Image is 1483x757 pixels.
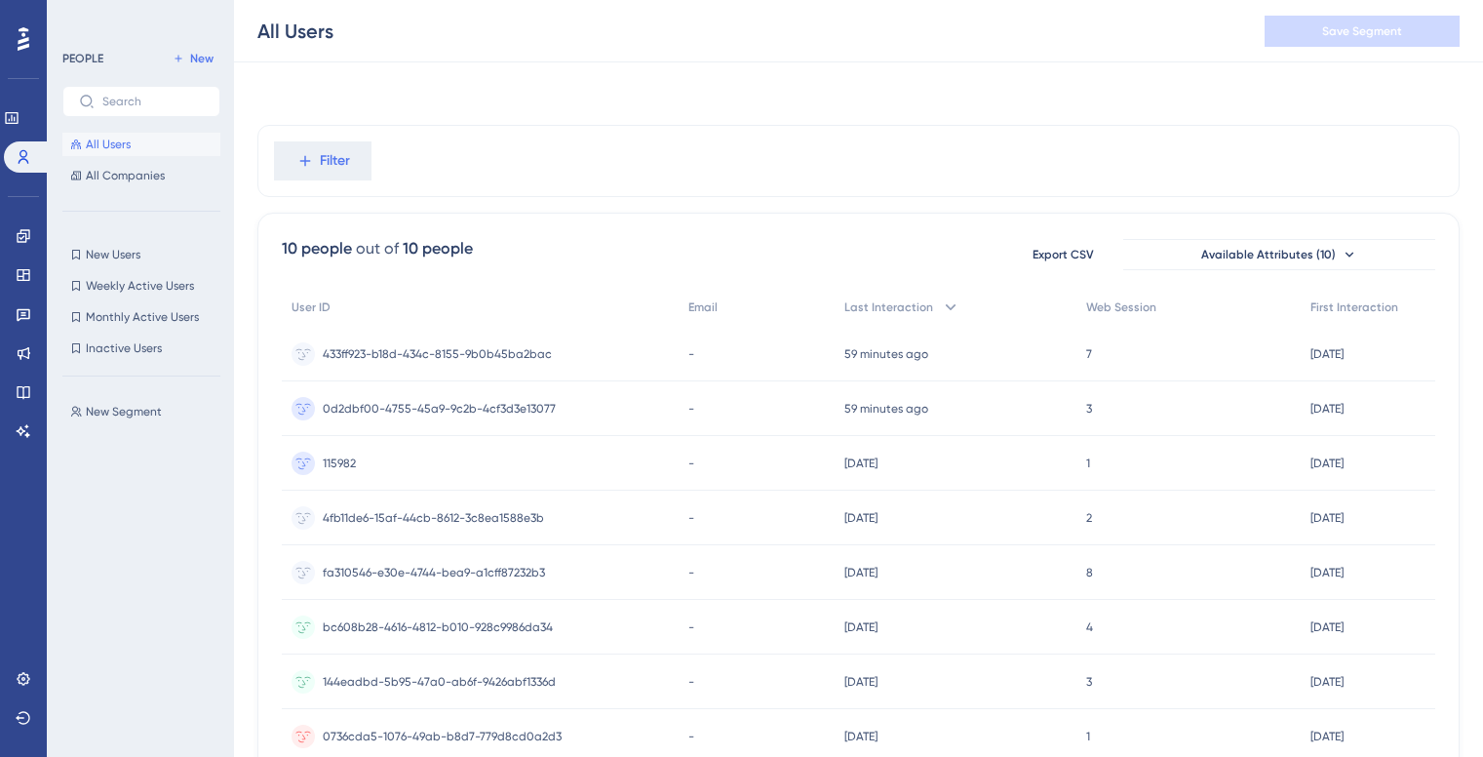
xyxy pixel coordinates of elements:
[62,51,103,66] div: PEOPLE
[62,337,220,360] button: Inactive Users
[1310,347,1344,361] time: [DATE]
[1310,675,1344,689] time: [DATE]
[323,729,562,744] span: 0736cda5-1076-49ab-b8d7-779d8cd0a2d3
[86,137,131,152] span: All Users
[688,674,694,690] span: -
[1310,730,1344,743] time: [DATE]
[1310,457,1344,470] time: [DATE]
[844,675,878,689] time: [DATE]
[62,400,232,423] button: New Segment
[688,729,694,744] span: -
[257,18,333,45] div: All Users
[688,299,718,315] span: Email
[688,619,694,635] span: -
[86,247,140,262] span: New Users
[356,237,399,260] div: out of
[844,566,878,579] time: [DATE]
[1086,456,1090,471] span: 1
[688,456,694,471] span: -
[1310,299,1398,315] span: First Interaction
[62,243,220,266] button: New Users
[403,237,473,260] div: 10 people
[844,730,878,743] time: [DATE]
[1310,620,1344,634] time: [DATE]
[844,511,878,525] time: [DATE]
[1310,566,1344,579] time: [DATE]
[86,340,162,356] span: Inactive Users
[688,346,694,362] span: -
[1201,247,1336,262] span: Available Attributes (10)
[844,620,878,634] time: [DATE]
[844,402,928,416] time: 59 minutes ago
[1086,510,1092,526] span: 2
[1310,511,1344,525] time: [DATE]
[1123,239,1435,270] button: Available Attributes (10)
[323,565,545,580] span: fa310546-e30e-4744-bea9-a1cff87232b3
[62,305,220,329] button: Monthly Active Users
[1310,402,1344,416] time: [DATE]
[323,456,356,471] span: 115982
[1086,401,1092,417] span: 3
[320,149,350,173] span: Filter
[190,51,214,66] span: New
[688,401,694,417] span: -
[844,457,878,470] time: [DATE]
[62,133,220,156] button: All Users
[1014,239,1112,270] button: Export CSV
[86,309,199,325] span: Monthly Active Users
[86,278,194,294] span: Weekly Active Users
[62,164,220,187] button: All Companies
[86,168,165,183] span: All Companies
[274,141,371,180] button: Filter
[292,299,331,315] span: User ID
[1322,23,1402,39] span: Save Segment
[1086,674,1092,690] span: 3
[1086,346,1092,362] span: 7
[1033,247,1094,262] span: Export CSV
[323,346,552,362] span: 433ff923-b18d-434c-8155-9b0b45ba2bac
[688,510,694,526] span: -
[282,237,352,260] div: 10 people
[1086,619,1093,635] span: 4
[1086,299,1156,315] span: Web Session
[323,619,553,635] span: bc608b28-4616-4812-b010-928c9986da34
[323,510,544,526] span: 4fb11de6-15af-44cb-8612-3c8ea1588e3b
[102,95,204,108] input: Search
[166,47,220,70] button: New
[323,401,556,417] span: 0d2dbf00-4755-45a9-9c2b-4cf3d3e13077
[1265,16,1460,47] button: Save Segment
[688,565,694,580] span: -
[1086,565,1093,580] span: 8
[323,674,556,690] span: 144eadbd-5b95-47a0-ab6f-9426abf1336d
[844,347,928,361] time: 59 minutes ago
[844,299,933,315] span: Last Interaction
[1086,729,1090,744] span: 1
[86,404,162,419] span: New Segment
[62,274,220,298] button: Weekly Active Users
